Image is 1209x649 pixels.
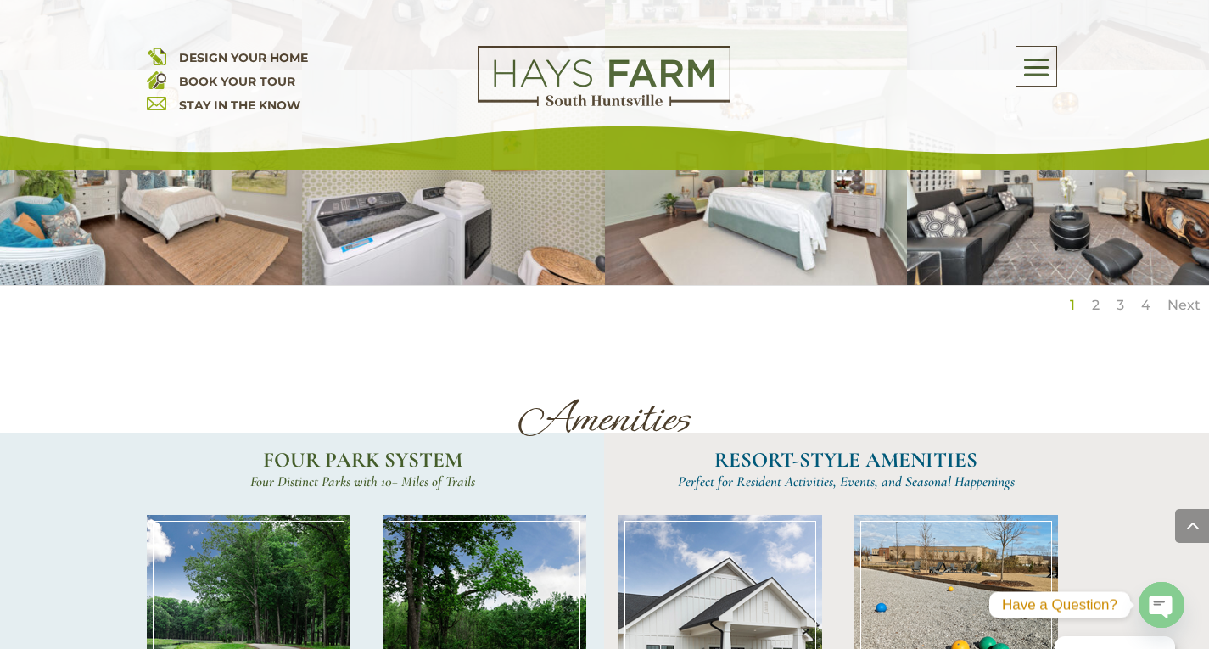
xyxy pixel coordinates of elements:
[179,98,300,113] a: STAY IN THE KNOW
[907,70,1209,285] img: 2106-Forest-Gate-69-400x284.jpg
[147,450,579,479] h2: FOUR PARK SYSTEM
[605,70,907,285] img: 2106-Forest-Gate-70-400x284.jpg
[1167,297,1201,313] a: Next
[147,393,1063,451] h1: Amenities
[1070,297,1075,313] a: 1
[147,70,166,89] img: book your home tour
[1092,297,1100,313] a: 2
[478,46,730,107] img: Logo
[179,50,308,65] a: DESIGN YOUR HOME
[302,70,604,285] img: 2106-Forest-Gate-73-400x284.jpg
[179,74,295,89] a: BOOK YOUR TOUR
[1141,297,1150,313] a: 4
[250,473,475,490] span: Four Distinct Parks with 10+ Miles of Trails
[478,95,730,110] a: hays farm homes huntsville development
[1117,297,1124,313] a: 3
[147,46,166,65] img: design your home
[630,450,1062,479] h2: RESORT-STYLE AMENITIES
[630,479,1062,492] h4: Perfect for Resident Activities, Events, and Seasonal Happenings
